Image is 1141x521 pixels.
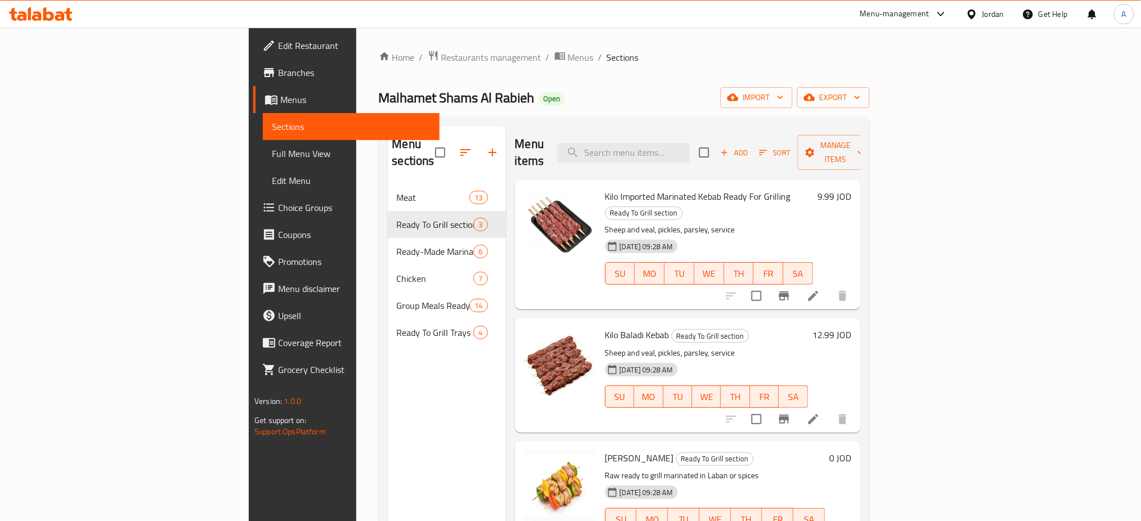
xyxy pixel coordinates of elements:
button: SA [779,385,808,408]
div: Menu-management [860,7,929,21]
div: items [469,191,487,204]
a: Full Menu View [263,140,440,167]
span: Upsell [278,309,431,322]
span: Select to update [745,407,768,431]
span: 4 [474,327,487,338]
span: Promotions [278,255,431,268]
span: Chicken [397,272,474,285]
span: A [1122,8,1126,20]
button: import [721,87,793,108]
button: FR [750,385,779,408]
span: [PERSON_NAME] [605,450,674,466]
a: Support.OpsPlatform [254,424,326,439]
button: TU [665,262,695,285]
span: 13 [470,192,487,203]
button: Sort [757,144,793,161]
button: SU [605,385,634,408]
span: Ready To Grill Trays And Sajiyat Section [397,326,474,339]
button: delete [829,282,856,309]
a: Menus [253,86,440,113]
span: Branches [278,66,431,79]
span: TU [668,389,688,405]
p: Sheep and veal, pickles, parsley, service [605,223,813,237]
span: Version: [254,394,282,408]
h6: 12.99 JOD [813,327,852,343]
img: Kilo Imported Marinated Kebab Ready For Grilling [524,188,596,260]
span: Get support on: [254,413,306,428]
span: Full Menu View [272,147,431,160]
a: Upsell [253,302,440,329]
div: Open [539,92,565,106]
a: Promotions [253,248,440,275]
a: Coverage Report [253,329,440,356]
div: Ready To Grill section [605,206,683,220]
span: export [806,91,861,105]
span: Menus [568,51,594,64]
span: Kilo Baladi Kebab [605,326,669,343]
span: TU [669,266,690,282]
button: delete [829,406,856,433]
span: FR [755,389,775,405]
span: Select to update [745,284,768,308]
span: [DATE] 09:28 AM [615,365,678,375]
span: [DATE] 09:28 AM [615,487,678,498]
button: WE [692,385,721,408]
span: Ready To Grill section [672,330,749,343]
span: Sections [272,120,431,133]
button: MO [634,385,663,408]
div: items [469,299,487,312]
button: MO [635,262,665,285]
span: Sort sections [452,139,479,166]
span: MO [639,266,660,282]
span: Kilo Imported Marinated Kebab Ready For Grilling [605,188,791,205]
p: Raw ready to grill marinated in Laban or spices [605,469,825,483]
span: 3 [474,219,487,230]
span: Grocery Checklist [278,363,431,376]
span: Edit Menu [272,174,431,187]
div: Ready To Grill section [397,218,474,231]
span: Select all sections [428,141,452,164]
span: Sort [759,146,790,159]
a: Sections [263,113,440,140]
span: Manage items [807,138,864,167]
span: Ready To Grill section [677,452,753,465]
a: Edit menu item [807,412,820,426]
button: export [797,87,870,108]
span: Sections [607,51,639,64]
button: Add [716,144,752,161]
button: SU [605,262,636,285]
span: import [730,91,784,105]
button: SA [784,262,813,285]
li: / [598,51,602,64]
span: 1.0.0 [284,394,301,408]
span: [DATE] 09:28 AM [615,241,678,252]
button: TU [664,385,692,408]
span: Add [719,146,749,159]
div: Group Meals Ready to Grill Raw14 [388,292,506,319]
nav: Menu sections [388,179,506,351]
span: Sort items [752,144,798,161]
button: TH [721,385,750,408]
span: Open [539,94,565,104]
span: 14 [470,300,487,311]
button: Add section [479,139,506,166]
div: Ready To Grill Trays And Sajiyat Section4 [388,319,506,346]
a: Choice Groups [253,194,440,221]
div: items [473,218,487,231]
span: WE [699,266,720,282]
a: Edit menu item [807,289,820,303]
button: Branch-specific-item [771,406,798,433]
span: FR [758,266,779,282]
a: Branches [253,59,440,86]
div: Ready-Made Marinated Meat And Poultry6 [388,238,506,265]
div: items [473,272,487,285]
li: / [546,51,550,64]
button: WE [695,262,724,285]
a: Edit Restaurant [253,32,440,59]
span: Ready-Made Marinated Meat And Poultry [397,245,474,258]
div: Meat [397,191,470,204]
a: Edit Menu [263,167,440,194]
